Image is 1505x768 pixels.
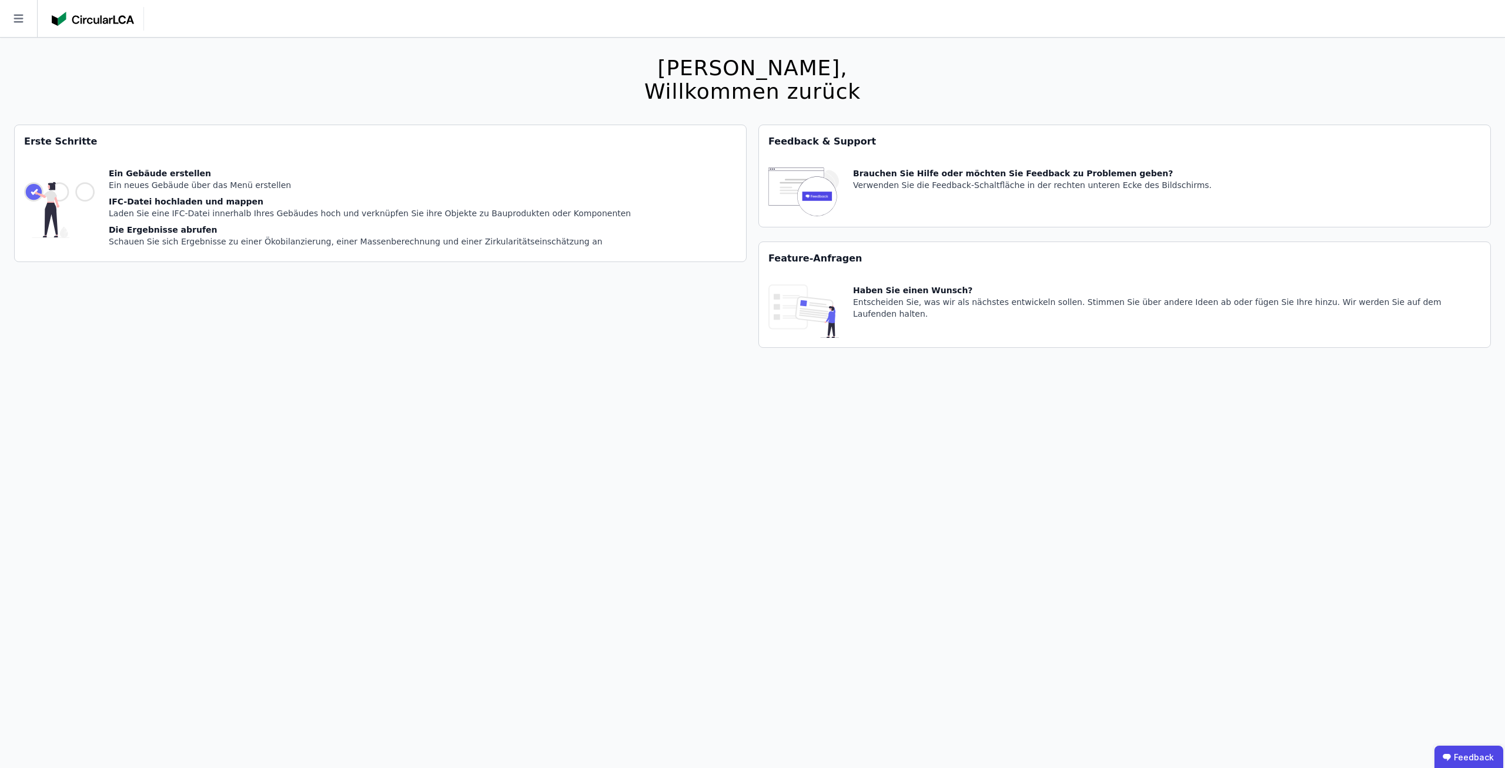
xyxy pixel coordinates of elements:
div: Ein Gebäude erstellen [109,167,631,179]
img: feature_request_tile-UiXE1qGU.svg [768,284,839,338]
div: Haben Sie einen Wunsch? [853,284,1481,296]
div: Ein neues Gebäude über das Menü erstellen [109,179,631,191]
div: Feature-Anfragen [759,242,1490,275]
div: Laden Sie eine IFC-Datei innerhalb Ihres Gebäudes hoch und verknüpfen Sie ihre Objekte zu Bauprod... [109,207,631,219]
img: feedback-icon-HCTs5lye.svg [768,167,839,217]
div: Schauen Sie sich Ergebnisse zu einer Ökobilanzierung, einer Massenberechnung und einer Zirkularit... [109,236,631,247]
div: [PERSON_NAME], [644,56,861,80]
div: Die Ergebnisse abrufen [109,224,631,236]
div: Entscheiden Sie, was wir als nächstes entwickeln sollen. Stimmen Sie über andere Ideen ab oder fü... [853,296,1481,320]
div: Brauchen Sie Hilfe oder möchten Sie Feedback zu Problemen geben? [853,167,1212,179]
div: Verwenden Sie die Feedback-Schaltfläche in der rechten unteren Ecke des Bildschirms. [853,179,1212,191]
img: getting_started_tile-DrF_GRSv.svg [24,167,95,252]
div: Feedback & Support [759,125,1490,158]
div: IFC-Datei hochladen und mappen [109,196,631,207]
img: Concular [52,12,134,26]
div: Erste Schritte [15,125,746,158]
div: Willkommen zurück [644,80,861,103]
